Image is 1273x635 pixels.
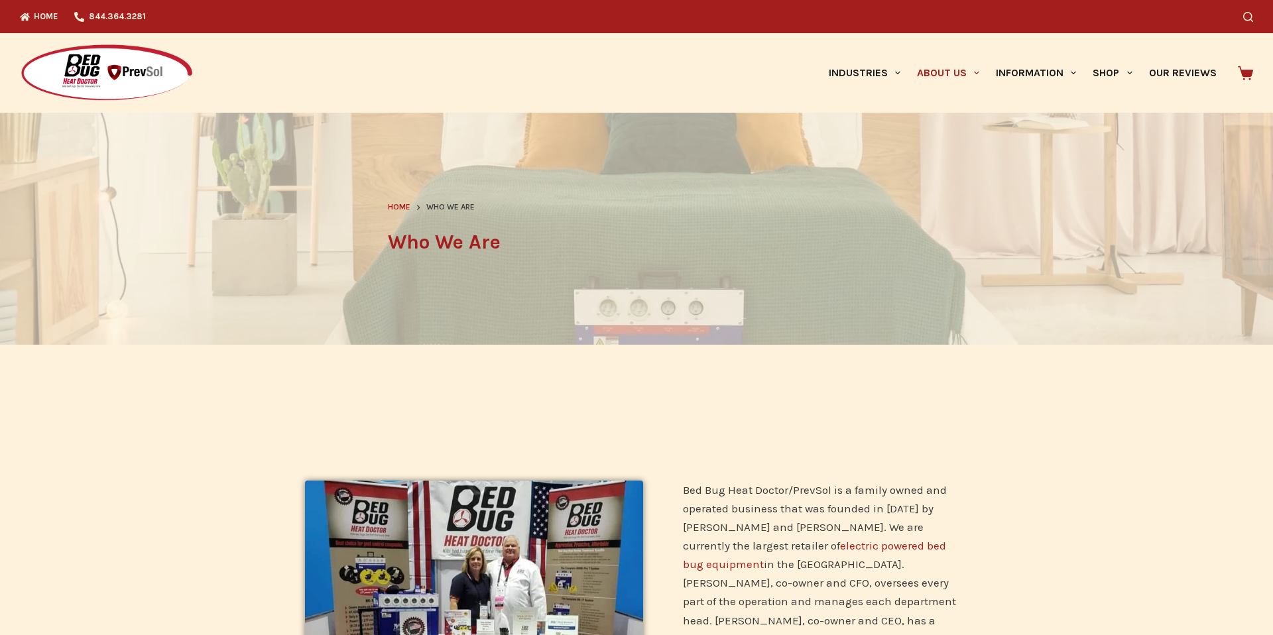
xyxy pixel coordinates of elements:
a: Our Reviews [1140,33,1225,113]
a: Shop [1085,33,1140,113]
h1: Who We Are [388,227,885,257]
button: Search [1243,12,1253,22]
a: About Us [908,33,987,113]
a: Information [988,33,1085,113]
img: Prevsol/Bed Bug Heat Doctor [20,44,194,103]
span: Home [388,202,410,211]
nav: Primary [820,33,1225,113]
span: Who We Are [426,201,475,214]
a: Home [388,201,410,214]
a: Industries [820,33,908,113]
